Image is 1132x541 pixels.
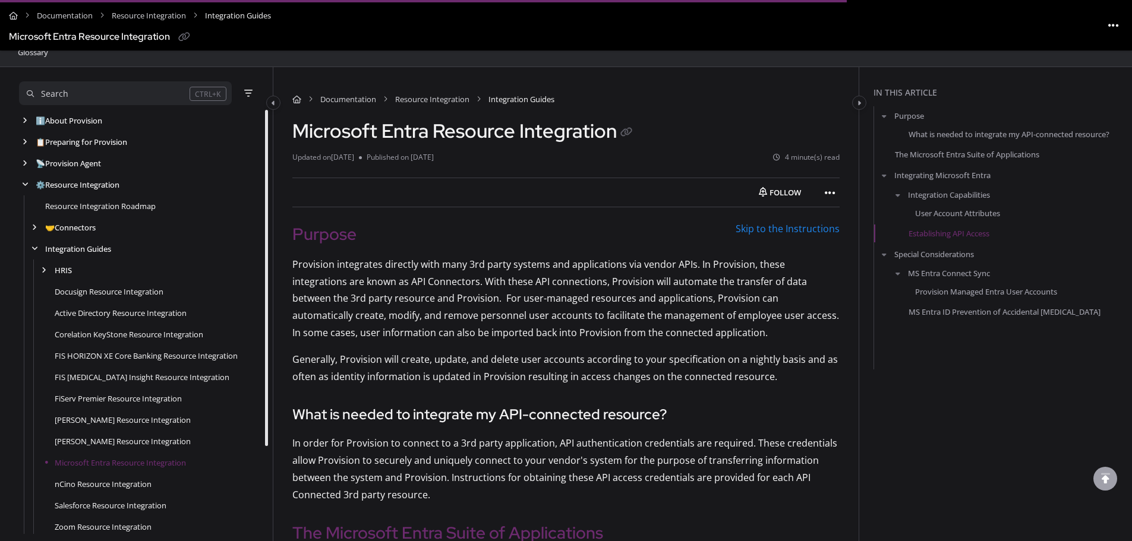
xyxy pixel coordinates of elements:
[895,148,1039,160] a: The Microsoft Entra Suite of Applications
[909,227,989,239] a: Establishing API Access
[488,93,554,105] span: Integration Guides
[893,188,903,201] button: arrow
[821,183,840,202] button: Article more options
[38,265,50,276] div: arrow
[55,371,229,383] a: FIS IBS Insight Resource Integration
[55,264,72,276] a: HRIS
[292,152,359,163] li: Updated on [DATE]
[29,222,40,233] div: arrow
[908,188,990,200] a: Integration Capabilities
[292,93,301,105] a: Home
[879,109,890,122] button: arrow
[55,350,238,362] a: FIS HORIZON XE Core Banking Resource Integration
[175,28,194,47] button: Copy link of
[1104,15,1123,34] button: Article more options
[45,222,96,233] a: Connectors
[36,136,127,148] a: Preparing for Provision
[320,93,376,105] a: Documentation
[36,179,45,190] span: ⚙️
[909,128,1109,140] a: What is needed to integrate my API-connected resource?
[36,157,101,169] a: Provision Agent
[292,222,840,246] h2: Purpose
[55,307,187,319] a: Active Directory Resource Integration
[36,179,119,191] a: Resource Integration
[292,256,840,341] p: Provision integrates directly with many 3rd party systems and applications via vendor APIs. In Pr...
[893,267,903,280] button: arrow
[55,393,182,404] a: FiServ Premier Resource Integration
[915,286,1057,298] a: Provision Managed Entra User Accounts
[19,179,31,191] div: arrow
[55,478,152,490] a: nCino Resource Integration
[55,435,191,447] a: Jack Henry Symitar Resource Integration
[879,169,890,182] button: arrow
[894,169,991,181] a: Integrating Microsoft Entra
[395,93,469,105] a: Resource Integration
[36,158,45,169] span: 📡
[19,137,31,148] div: arrow
[55,521,152,533] a: Zoom Resource Integration
[736,222,840,235] a: Skip to the Instructions
[55,414,191,426] a: Jack Henry SilverLake Resource Integration
[55,457,186,469] a: Microsoft Entra Resource Integration
[55,499,166,511] a: Salesforce Resource Integration
[879,248,890,261] button: arrow
[909,306,1101,318] a: MS Entra ID Prevention of Accidental [MEDICAL_DATA]
[292,119,636,143] h1: Microsoft Entra Resource Integration
[874,86,1127,99] div: In this article
[894,248,974,260] a: Special Considerations
[266,96,280,110] button: Category toggle
[29,243,40,255] div: arrow
[19,158,31,169] div: arrow
[292,435,840,503] p: In order for Provision to connect to a 3rd party application, API authentication credentials are ...
[45,222,55,233] span: 🤝
[915,207,1000,219] a: User Account Attributes
[36,137,45,147] span: 📋
[773,152,840,163] li: 4 minute(s) read
[749,183,811,202] button: Follow
[359,152,434,163] li: Published on [DATE]
[292,351,840,385] p: Generally, Provision will create, update, and delete user accounts according to your specificatio...
[1093,467,1117,491] div: scroll to top
[55,328,203,340] a: Corelation KeyStone Resource Integration
[45,200,156,212] a: Resource Integration Roadmap
[894,110,924,122] a: Purpose
[241,86,256,100] button: Filter
[55,286,163,298] a: Docusign Resource Integration
[852,96,866,110] button: Category toggle
[292,404,840,425] h3: What is needed to integrate my API-connected resource?
[617,124,636,143] button: Copy link of Microsoft Entra Resource Integration
[205,7,271,24] span: Integration Guides
[190,87,226,101] div: CTRL+K
[45,243,111,255] a: Integration Guides
[908,267,990,279] a: MS Entra Connect Sync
